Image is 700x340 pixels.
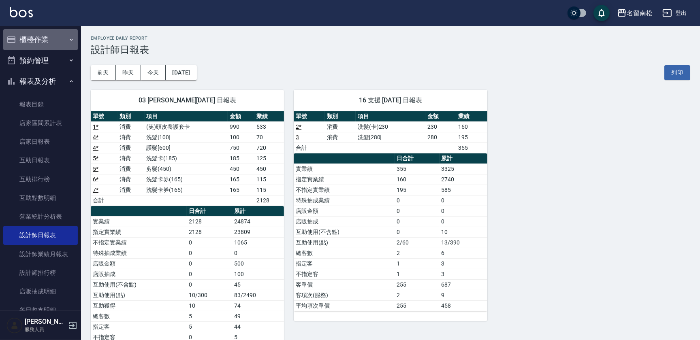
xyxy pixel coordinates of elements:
div: 名留南松 [627,8,653,18]
a: 互助日報表 [3,151,78,170]
td: 255 [395,279,440,290]
span: 03 [PERSON_NAME][DATE] 日報表 [100,96,274,104]
button: 昨天 [116,65,141,80]
td: 店販金額 [91,258,187,269]
a: 3 [296,134,299,140]
td: 2 [395,290,440,300]
td: 2/60 [395,237,440,248]
td: 特殊抽成業績 [91,248,187,258]
button: 名留南松 [614,5,656,21]
td: 洗髮[100] [145,132,228,142]
button: 櫃檯作業 [3,29,78,50]
a: 店販抽成明細 [3,282,78,301]
td: 0 [440,206,487,216]
td: 1065 [232,237,284,248]
a: 報表目錄 [3,95,78,114]
td: 消費 [117,164,144,174]
th: 項目 [145,111,228,122]
td: 不指定實業績 [294,185,395,195]
img: Person [6,317,23,334]
td: 互助獲得 [91,300,187,311]
td: 指定實業績 [91,227,187,237]
th: 金額 [228,111,254,122]
td: 0 [187,279,232,290]
td: 3325 [440,164,487,174]
table: a dense table [91,111,284,206]
td: 2128 [254,195,284,206]
td: 剪髮(450) [145,164,228,174]
table: a dense table [294,111,487,153]
td: 160 [456,121,487,132]
td: 不指定實業績 [91,237,187,248]
td: 平均項次單價 [294,300,395,311]
p: 服務人員 [25,326,66,333]
td: 消費 [117,174,144,185]
td: 280 [425,132,456,142]
td: 160 [395,174,440,185]
td: 不指定客 [294,269,395,279]
button: 列印 [664,65,690,80]
td: 消費 [117,142,144,153]
td: 990 [228,121,254,132]
button: 今天 [141,65,166,80]
td: 1 [395,269,440,279]
td: 5 [187,311,232,321]
td: 23809 [232,227,284,237]
h2: Employee Daily Report [91,36,690,41]
td: 355 [395,164,440,174]
td: 195 [395,185,440,195]
td: 消費 [117,153,144,164]
td: 45 [232,279,284,290]
h5: [PERSON_NAME] [25,318,66,326]
td: 0 [187,237,232,248]
th: 類別 [117,111,144,122]
td: 洗髮(卡)230 [356,121,425,132]
th: 項目 [356,111,425,122]
td: 消費 [117,185,144,195]
button: 報表及分析 [3,71,78,92]
td: 特殊抽成業績 [294,195,395,206]
td: 0 [395,227,440,237]
td: 720 [254,142,284,153]
td: 750 [228,142,254,153]
td: 洗髮卡券(165) [145,185,228,195]
td: 合計 [91,195,117,206]
th: 累計 [440,153,487,164]
td: (芙)頭皮養護套卡 [145,121,228,132]
button: 預約管理 [3,50,78,71]
td: 24874 [232,216,284,227]
td: 3 [440,258,487,269]
a: 營業統計分析表 [3,207,78,226]
td: 合計 [294,142,324,153]
button: 登出 [659,6,690,21]
td: 護髮[600] [145,142,228,153]
td: 客單價 [294,279,395,290]
td: 6 [440,248,487,258]
td: 0 [187,248,232,258]
td: 13/390 [440,237,487,248]
td: 255 [395,300,440,311]
td: 125 [254,153,284,164]
td: 10/300 [187,290,232,300]
td: 0 [440,195,487,206]
td: 115 [254,174,284,185]
a: 店家區間累計表 [3,114,78,132]
th: 日合計 [187,206,232,217]
td: 實業績 [294,164,395,174]
td: 消費 [117,121,144,132]
td: 2740 [440,174,487,185]
td: 0 [232,248,284,258]
td: 2128 [187,216,232,227]
td: 指定客 [294,258,395,269]
td: 0 [440,216,487,227]
img: Logo [10,7,33,17]
td: 客項次(服務) [294,290,395,300]
td: 總客數 [91,311,187,321]
th: 業績 [456,111,487,122]
td: 互助使用(點) [91,290,187,300]
h3: 設計師日報表 [91,44,690,55]
td: 互助使用(不含點) [91,279,187,290]
a: 互助點數明細 [3,189,78,207]
span: 16 支援 [DATE] 日報表 [303,96,477,104]
td: 0 [187,258,232,269]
